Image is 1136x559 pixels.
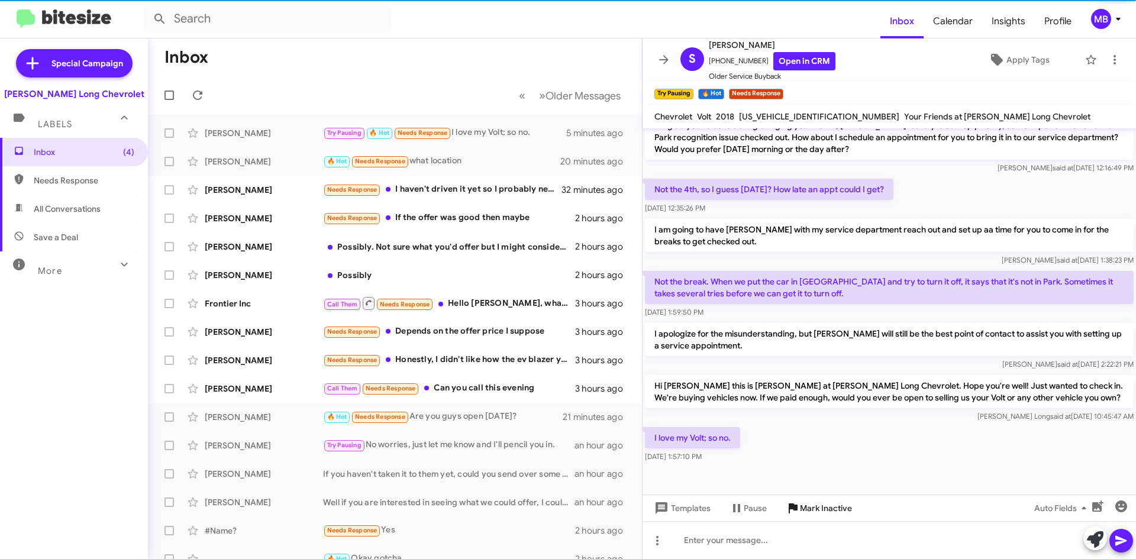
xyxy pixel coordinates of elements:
div: Possibly [323,269,575,281]
button: MB [1081,9,1123,29]
div: 32 minutes ago [561,184,632,196]
span: S [689,50,696,69]
a: Open in CRM [773,52,835,70]
div: [PERSON_NAME] [205,212,323,224]
span: [DATE] 1:57:10 PM [645,452,702,461]
button: Auto Fields [1025,497,1100,519]
small: Needs Response [729,89,783,99]
button: Apply Tags [958,49,1079,70]
span: Needs Response [355,157,405,165]
span: Labels [38,119,72,130]
div: Honestly, I didn't like how the ev blazer you can hear the motor whine [323,353,575,367]
span: 2018 [716,111,734,122]
span: Your Friends at [PERSON_NAME] Long Chevrolet [904,111,1090,122]
span: (4) [123,146,134,158]
span: Try Pausing [327,441,362,449]
nav: Page navigation example [512,83,628,108]
span: 🔥 Hot [327,413,347,421]
div: Can you call this evening [323,382,575,395]
span: Needs Response [380,300,430,308]
span: Older Service Buyback [709,70,835,82]
div: 20 minutes ago [561,156,632,167]
span: Needs Response [327,214,377,222]
span: Special Campaign [51,57,123,69]
div: 2 hours ago [575,241,632,253]
div: [PERSON_NAME] [205,241,323,253]
span: Needs Response [398,129,448,137]
input: Search [143,5,392,33]
span: [DATE] 12:35:26 PM [645,203,705,212]
small: Try Pausing [654,89,693,99]
div: 5 minutes ago [566,127,632,139]
div: Possibly. Not sure what you'd offer but I might consider it. 2023 ZL1 Camaro, under 3k miles, pos... [323,241,575,253]
span: Chevrolet [654,111,692,122]
span: « [519,88,525,103]
span: Templates [652,497,711,519]
a: Special Campaign [16,49,133,77]
div: [PERSON_NAME] [205,184,323,196]
div: I haven't driven it yet so I probably need to do that. [323,183,561,196]
div: [PERSON_NAME] [205,496,323,508]
div: [PERSON_NAME] [205,354,323,366]
a: Profile [1035,4,1081,38]
button: Previous [512,83,532,108]
span: [PERSON_NAME] [DATE] 2:22:21 PM [1002,360,1134,369]
span: [US_VEHICLE_IDENTIFICATION_NUMBER] [739,111,899,122]
p: I am going to have [PERSON_NAME] with my service department reach out and set up aa time for you ... [645,219,1134,252]
div: #Name? [205,525,323,537]
h1: Inbox [164,48,208,67]
div: 3 hours ago [575,326,632,338]
div: Are you guys open [DATE]? [323,410,563,424]
span: Call Them [327,384,358,392]
span: Pause [744,497,767,519]
span: Needs Response [327,186,377,193]
div: 21 minutes ago [563,411,632,423]
div: Hello [PERSON_NAME], what do you have in mind? I have some older vehicles as well [323,296,575,311]
span: Needs Response [327,328,377,335]
span: said at [1057,256,1077,264]
span: Inbox [34,146,134,158]
span: More [38,266,62,276]
span: said at [1053,163,1073,172]
p: Not the 4th, so I guess [DATE]? How late an appt could I get? [645,179,893,200]
span: Older Messages [546,89,621,102]
span: » [539,88,546,103]
span: Needs Response [355,413,405,421]
div: [PERSON_NAME] [205,156,323,167]
div: Depends on the offer price I suppose [323,325,575,338]
span: [PERSON_NAME] [DATE] 1:38:23 PM [1002,256,1134,264]
div: Well if you are interested in seeing what we could offer, I could set up an appointment for you t... [323,496,575,508]
span: Mark Inactive [800,497,852,519]
div: [PERSON_NAME] [205,411,323,423]
span: [PERSON_NAME] Long [DATE] 10:45:47 AM [977,412,1134,421]
span: Needs Response [327,356,377,364]
div: [PERSON_NAME] Long Chevrolet [4,88,144,100]
p: I'm glad you're considering bringing your Volt in, [PERSON_NAME]. Safety is our top priority, so ... [645,115,1134,160]
span: Needs Response [366,384,416,392]
div: 2 hours ago [575,269,632,281]
div: an hour ago [575,496,632,508]
div: If the offer was good then maybe [323,211,575,225]
span: [PERSON_NAME] [709,38,835,52]
span: Save a Deal [34,231,78,243]
div: [PERSON_NAME] [205,127,323,139]
a: Inbox [880,4,924,38]
p: Hi [PERSON_NAME] this is [PERSON_NAME] at [PERSON_NAME] Long Chevrolet. Hope you're well! Just wa... [645,375,1134,408]
div: MB [1091,9,1111,29]
span: Volt [697,111,711,122]
button: Mark Inactive [776,497,861,519]
span: said at [1057,360,1078,369]
div: [PERSON_NAME] [205,468,323,480]
span: Needs Response [34,175,134,186]
div: 3 hours ago [575,383,632,395]
div: 2 hours ago [575,212,632,224]
div: [PERSON_NAME] [205,383,323,395]
div: [PERSON_NAME] [205,326,323,338]
span: Apply Tags [1006,49,1050,70]
p: I apologize for the misunderstanding, but [PERSON_NAME] will still be the best point of contact t... [645,323,1134,356]
a: Insights [982,4,1035,38]
span: [PERSON_NAME] [DATE] 12:16:49 PM [998,163,1134,172]
div: an hour ago [575,440,632,451]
